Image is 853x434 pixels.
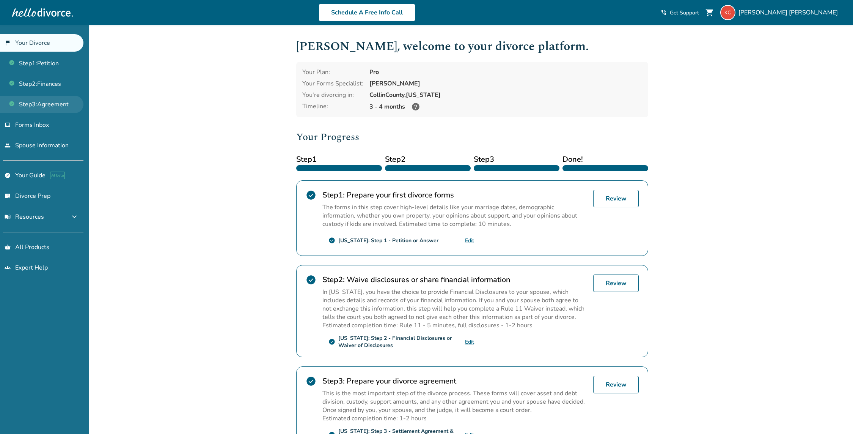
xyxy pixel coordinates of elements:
[319,4,415,21] a: Schedule A Free Info Call
[50,172,65,179] span: AI beta
[5,40,11,46] span: flag_2
[322,275,345,285] strong: Step 2 :
[369,68,642,76] div: Pro
[296,154,382,165] span: Step 1
[5,214,11,220] span: menu_book
[306,190,316,200] span: check_circle
[661,9,699,16] a: phone_in_talkGet Support
[5,172,11,178] span: explore
[322,376,587,386] h2: Prepare your divorce agreement
[306,376,316,387] span: check_circle
[296,37,648,56] h1: [PERSON_NAME] , welcome to your divorce platform.
[322,414,587,423] p: Estimated completion time: 1-2 hours
[5,244,11,250] span: shopping_basket
[670,9,699,16] span: Get Support
[705,8,714,17] span: shopping_cart
[328,237,335,244] span: check_circle
[720,5,735,20] img: keith.crowder@gmail.com
[385,154,471,165] span: Step 2
[5,265,11,271] span: groups
[593,275,639,292] a: Review
[369,91,642,99] div: Collin County, [US_STATE]
[465,338,474,346] a: Edit
[322,190,587,200] h2: Prepare your first divorce forms
[369,102,642,111] div: 3 - 4 months
[302,91,363,99] div: You're divorcing in:
[322,288,587,321] p: In [US_STATE], you have the choice to provide Financial Disclosures to your spouse, which include...
[322,321,587,330] p: Estimated completion time: Rule 11 - 5 minutes, full disclosures - 1-2 hours
[5,142,11,148] span: people
[306,275,316,285] span: check_circle
[322,203,587,228] p: The forms in this step cover high-level details like your marriage dates, demographic information...
[322,376,345,386] strong: Step 3 :
[815,398,853,434] iframe: Chat Widget
[593,190,639,207] a: Review
[593,376,639,393] a: Review
[302,79,363,88] div: Your Forms Specialist:
[328,338,335,345] span: check_circle
[661,9,667,16] span: phone_in_talk
[338,237,438,244] div: [US_STATE]: Step 1 - Petition or Answer
[5,122,11,128] span: inbox
[738,8,841,17] span: [PERSON_NAME] [PERSON_NAME]
[302,102,363,111] div: Timeline:
[322,275,587,285] h2: Waive disclosures or share financial information
[562,154,648,165] span: Done!
[5,193,11,199] span: list_alt_check
[70,212,79,221] span: expand_more
[15,121,49,129] span: Forms Inbox
[322,190,345,200] strong: Step 1 :
[322,389,587,414] p: This is the most important step of the divorce process. These forms will cover asset and debt div...
[296,129,648,145] h2: Your Progress
[474,154,559,165] span: Step 3
[465,237,474,244] a: Edit
[302,68,363,76] div: Your Plan:
[369,79,642,88] div: [PERSON_NAME]
[338,335,465,349] div: [US_STATE]: Step 2 - Financial Disclosures or Waiver of Disclosures
[5,213,44,221] span: Resources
